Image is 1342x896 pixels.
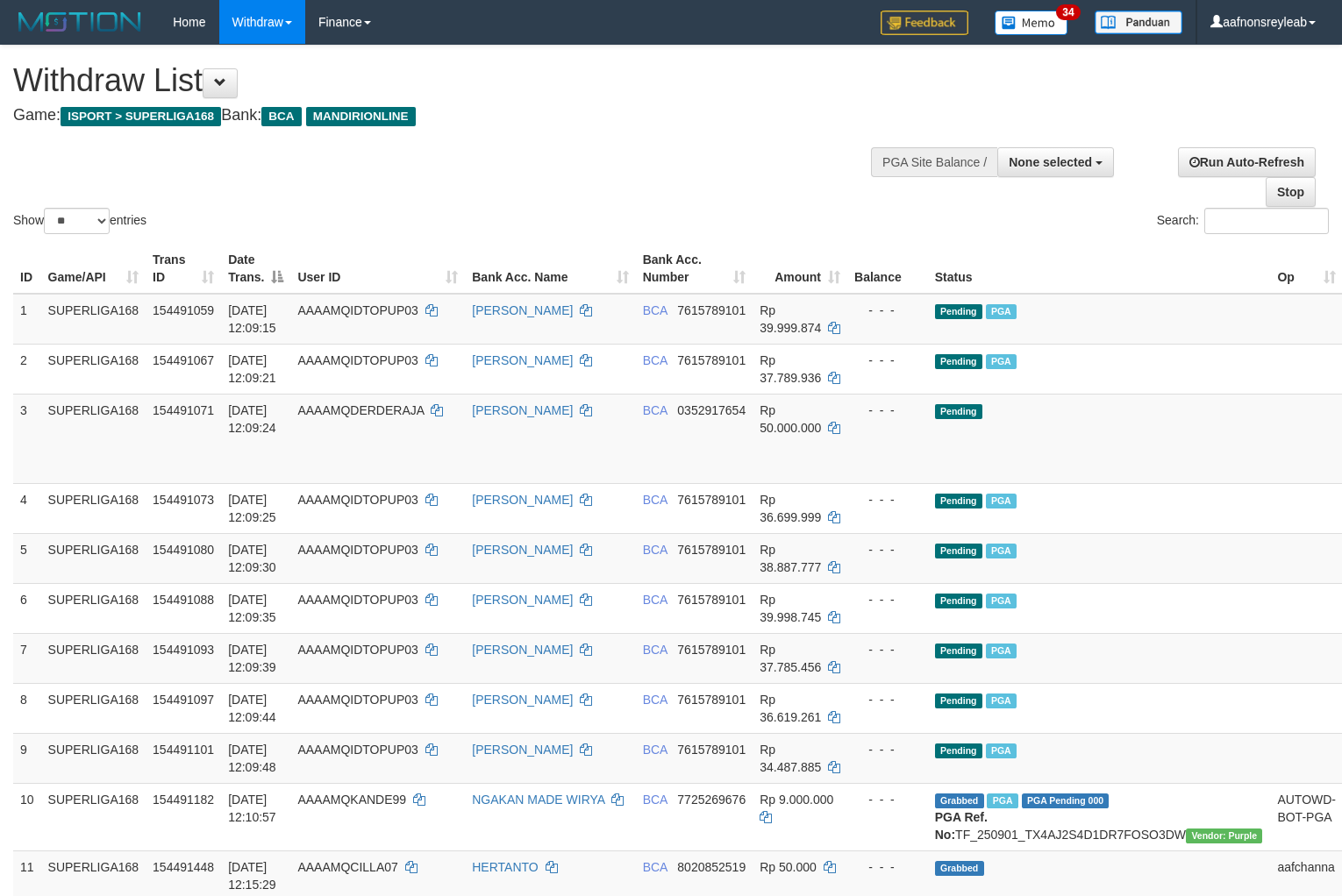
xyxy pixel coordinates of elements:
[643,593,667,607] span: BCA
[472,303,573,317] a: [PERSON_NAME]
[297,403,424,417] span: AAAAMQDERDERAJA
[1178,147,1316,177] a: Run Auto-Refresh
[41,483,146,533] td: SUPERLIGA168
[41,683,146,733] td: SUPERLIGA168
[472,743,573,757] a: [PERSON_NAME]
[1266,177,1316,207] a: Stop
[1186,828,1262,843] span: Vendor URL: https://trx4.1velocity.biz
[677,643,746,657] span: Copy 7615789101 to clipboard
[297,543,418,557] span: AAAAMQIDTOPUP03
[1009,155,1092,169] span: None selected
[228,860,276,892] span: [DATE] 12:15:29
[935,304,982,319] span: Pending
[677,353,746,367] span: Copy 7615789101 to clipboard
[472,493,573,507] a: [PERSON_NAME]
[677,743,746,757] span: Copy 7615789101 to clipboard
[41,783,146,850] td: SUPERLIGA168
[472,403,573,417] a: [PERSON_NAME]
[854,352,921,369] div: - - -
[41,533,146,583] td: SUPERLIGA168
[643,303,667,317] span: BCA
[677,593,746,607] span: Copy 7615789101 to clipboard
[290,244,465,294] th: User ID: activate to sort column ascending
[44,208,110,234] select: Showentries
[760,303,821,335] span: Rp 39.999.874
[677,303,746,317] span: Copy 7615789101 to clipboard
[854,858,921,876] div: - - -
[760,543,821,574] span: Rp 38.887.777
[153,793,214,807] span: 154491182
[472,593,573,607] a: [PERSON_NAME]
[13,107,877,124] h4: Game: Bank:
[928,783,1271,850] td: TF_250901_TX4AJ2S4D1DR7FOSO3DW
[41,294,146,345] td: SUPERLIGA168
[760,693,821,724] span: Rp 36.619.261
[13,208,146,234] label: Show entries
[935,494,982,508] span: Pending
[995,11,1068,35] img: Button%20Memo.svg
[13,344,41,394] td: 2
[297,693,418,707] span: AAAAMQIDTOPUP03
[935,594,982,608] span: Pending
[297,743,418,757] span: AAAAMQIDTOPUP03
[465,244,635,294] th: Bank Acc. Name: activate to sort column ascending
[61,107,221,126] span: ISPORT > SUPERLIGA168
[13,9,146,35] img: MOTION_logo.png
[760,403,821,435] span: Rp 50.000.000
[643,793,667,807] span: BCA
[13,783,41,850] td: 10
[153,693,214,707] span: 154491097
[472,860,538,874] a: HERTANTO
[41,244,146,294] th: Game/API: activate to sort column ascending
[153,303,214,317] span: 154491059
[677,493,746,507] span: Copy 7615789101 to clipboard
[986,693,1017,708] span: Marked by aafmaster
[153,403,214,417] span: 154491071
[643,493,667,507] span: BCA
[13,244,41,294] th: ID
[228,643,276,674] span: [DATE] 12:09:39
[677,793,746,807] span: Copy 7725269676 to clipboard
[760,793,833,807] span: Rp 9.000.000
[297,593,418,607] span: AAAAMQIDTOPUP03
[997,147,1114,177] button: None selected
[228,403,276,435] span: [DATE] 12:09:24
[854,402,921,419] div: - - -
[1095,11,1182,34] img: panduan.png
[153,860,214,874] span: 154491448
[636,244,753,294] th: Bank Acc. Number: activate to sort column ascending
[1022,793,1110,808] span: PGA Pending
[760,860,817,874] span: Rp 50.000
[13,294,41,345] td: 1
[41,583,146,633] td: SUPERLIGA168
[760,493,821,524] span: Rp 36.699.999
[854,302,921,319] div: - - -
[41,394,146,483] td: SUPERLIGA168
[643,860,667,874] span: BCA
[935,354,982,369] span: Pending
[41,344,146,394] td: SUPERLIGA168
[935,793,984,808] span: Grabbed
[472,693,573,707] a: [PERSON_NAME]
[228,353,276,385] span: [DATE] 12:09:21
[677,860,746,874] span: Copy 8020852519 to clipboard
[935,693,982,708] span: Pending
[228,693,276,724] span: [DATE] 12:09:44
[153,493,214,507] span: 154491073
[760,353,821,385] span: Rp 37.789.936
[760,593,821,624] span: Rp 39.998.745
[472,543,573,557] a: [PERSON_NAME]
[677,543,746,557] span: Copy 7615789101 to clipboard
[41,733,146,783] td: SUPERLIGA168
[13,533,41,583] td: 5
[13,63,877,98] h1: Withdraw List
[987,793,1017,808] span: Marked by aafandaneth
[643,643,667,657] span: BCA
[472,643,573,657] a: [PERSON_NAME]
[297,860,397,874] span: AAAAMQCILLA07
[297,353,418,367] span: AAAAMQIDTOPUP03
[228,743,276,774] span: [DATE] 12:09:48
[986,594,1017,608] span: Marked by aafmaster
[986,494,1017,508] span: Marked by aafmaster
[13,394,41,483] td: 3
